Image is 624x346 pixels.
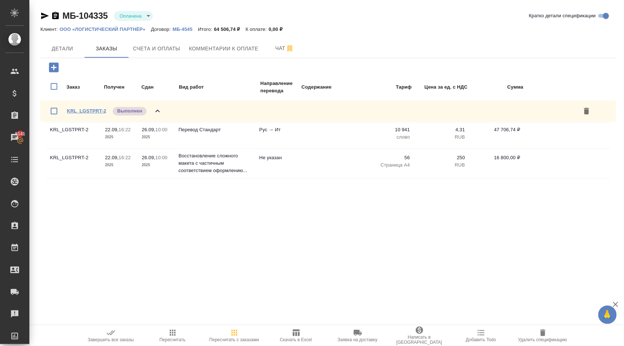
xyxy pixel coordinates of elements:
[155,155,167,160] p: 10:00
[142,127,155,132] p: 26.09,
[173,26,198,32] a: МБ-4545
[67,108,106,114] a: KRL_LGSTPRT-2
[198,26,214,32] p: Итого:
[189,44,259,53] span: Комментарии к оплате
[44,60,64,75] button: Добавить заказ
[301,79,360,95] td: Содержание
[118,13,144,19] button: Оплачена
[362,126,410,133] p: 10 941
[40,100,616,122] div: KRL_LGSTPRT-2Выполнен
[117,107,142,115] p: Выполнен
[46,150,101,176] td: KRL_LGSTPRT-2
[469,79,524,95] td: Сумма
[285,44,294,53] svg: Отписаться
[51,11,60,20] button: Скопировать ссылку
[105,161,134,169] p: 2025
[155,127,167,132] p: 10:00
[214,26,246,32] p: 64 506,74 ₽
[256,150,296,176] td: Не указан
[104,79,140,95] td: Получен
[267,44,302,53] span: Чат
[89,44,124,53] span: Заказы
[105,155,119,160] p: 22.09,
[256,122,296,148] td: Рус → Ит
[362,161,410,169] p: Страница А4
[417,154,465,161] p: 250
[119,127,131,132] p: 16:22
[142,133,171,141] p: 2025
[246,26,269,32] p: К оплате:
[417,161,465,169] p: RUB
[11,130,29,138] span: 5141
[598,306,617,324] button: 🙏
[260,79,300,95] td: Направление перевода
[2,128,28,147] a: 5141
[59,26,151,32] a: ООО «ЛОГИСТИЧЕСКИЙ ПАРТНЁР»
[268,26,288,32] p: 0,00 ₽
[114,11,153,21] div: Оплачена
[40,26,59,32] p: Клиент:
[362,154,410,161] p: 56
[133,44,180,53] span: Счета и оплаты
[151,26,173,32] p: Договор:
[40,11,49,20] button: Скопировать ссылку для ЯМессенджера
[142,161,171,169] p: 2025
[141,79,178,95] td: Сдан
[417,126,465,133] p: 4,31
[178,152,252,174] p: Восстановление сложного макета с частичным соответствием оформлению...
[413,79,468,95] td: Цена за ед. с НДС
[45,44,80,53] span: Детали
[601,307,614,322] span: 🙏
[105,127,119,132] p: 22.09,
[66,79,103,95] td: Заказ
[178,79,259,95] td: Вид работ
[62,11,108,21] a: МБ-104335
[362,133,410,141] p: слово
[472,154,520,161] p: 16 800,00 ₽
[142,155,155,160] p: 26.09,
[417,133,465,141] p: RUB
[46,122,101,148] td: KRL_LGSTPRT-2
[119,155,131,160] p: 16:22
[472,126,520,133] p: 47 706,74 ₽
[105,133,134,141] p: 2025
[529,12,596,19] span: Кратко детали спецификации
[178,126,252,133] p: Перевод Стандарт
[361,79,412,95] td: Тариф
